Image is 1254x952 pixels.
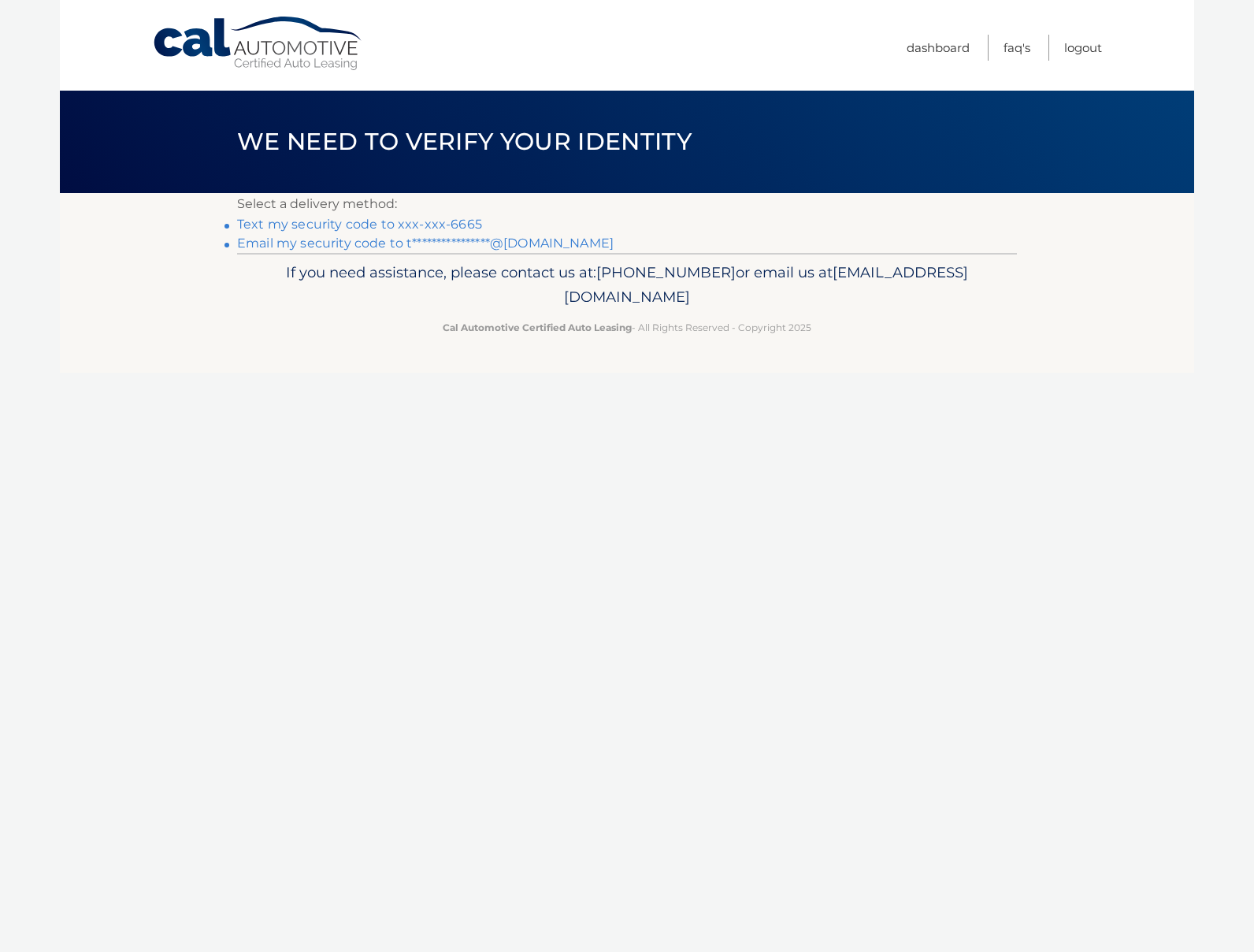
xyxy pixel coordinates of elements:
[1064,35,1102,61] a: Logout
[596,263,736,281] span: [PHONE_NUMBER]
[443,322,632,333] strong: Cal Automotive Certified Auto Leasing
[1004,35,1030,61] a: FAQ's
[237,127,692,156] span: We need to verify your identity
[907,35,970,61] a: Dashboard
[247,260,1007,311] p: If you need assistance, please contact us at: or email us at
[247,319,1007,336] p: - All Rights Reserved - Copyright 2025
[237,193,1017,215] p: Select a delivery method:
[152,16,365,72] a: Cal Automotive
[237,217,482,232] a: Text my security code to xxx-xxx-6665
